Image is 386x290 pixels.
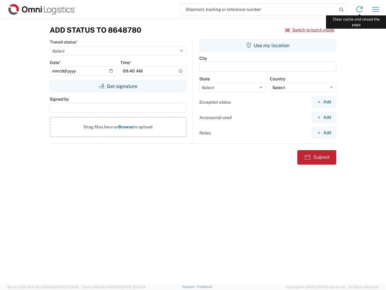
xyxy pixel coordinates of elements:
button: Use my location [199,39,336,51]
h3: Add Status to 8648780 [50,26,141,34]
label: Signed by [50,96,69,102]
button: Submit [297,150,336,165]
button: Add [312,96,336,108]
button: Switch to batch mode [285,25,334,35]
label: City [199,56,207,61]
label: Date [50,60,61,65]
span: Drag files here or [84,124,118,129]
label: Accessorial used [199,115,232,120]
a: Support [182,285,197,288]
span: [DATE] 12:29:29 [54,285,79,289]
span: Browse [118,124,133,129]
span: Client: 2025.16.0-1592391 [81,285,145,289]
button: Add [312,112,336,123]
label: Country [270,76,285,82]
label: Notes [199,130,211,136]
a: Feedback [197,285,212,288]
button: Add [312,127,336,138]
span: Copyright © [DATE]-[DATE] Agistix Inc., All Rights Reserved [286,284,379,290]
span: to upload [133,124,153,129]
label: Exception status [199,99,231,105]
span: [DATE] 12:25:34 [121,285,145,289]
label: Transit status [50,39,78,45]
span: Server: 2025.16.0-1ffcc23b9e2 [7,285,79,289]
button: Get signature [50,80,186,92]
label: Time [120,60,131,65]
input: Shipment, tracking or reference number [181,4,337,15]
label: State [199,76,210,82]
